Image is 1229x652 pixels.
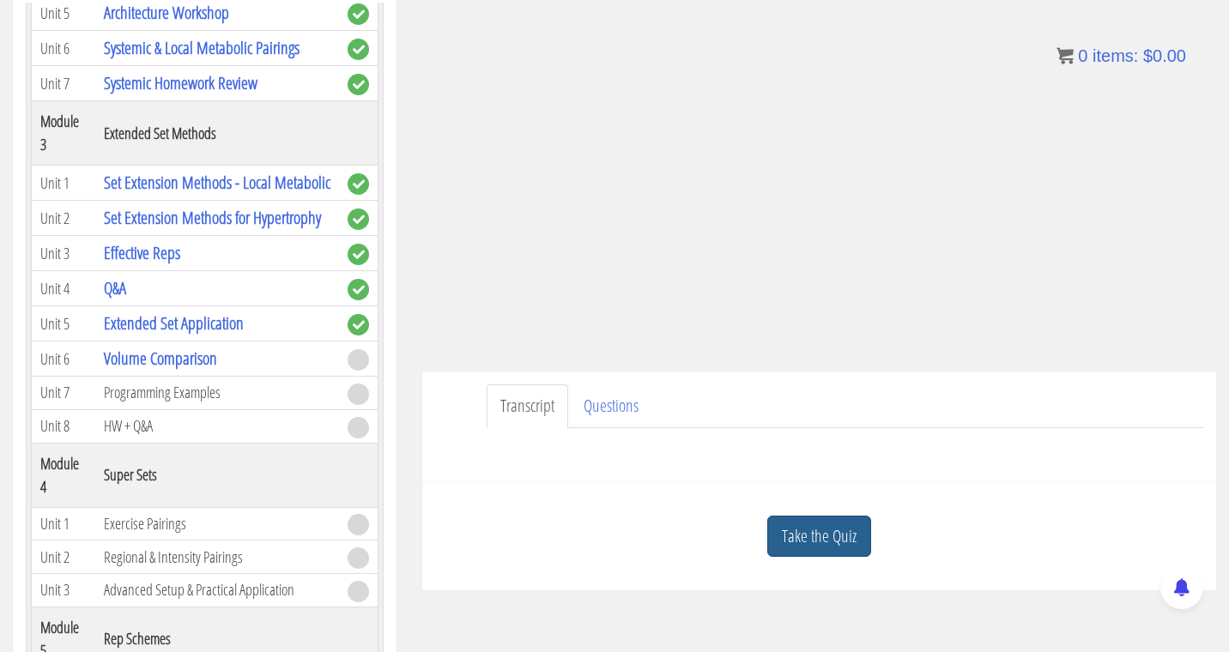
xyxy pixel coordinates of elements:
[104,347,217,370] a: Volume Comparison
[32,574,95,607] td: Unit 3
[95,443,339,507] th: Super Sets
[32,409,95,443] td: Unit 8
[104,171,330,194] a: Set Extension Methods - Local Metabolic
[348,39,369,60] span: complete
[348,208,369,230] span: complete
[570,384,652,428] a: Questions
[32,271,95,306] td: Unit 4
[1143,46,1186,65] bdi: 0.00
[95,540,339,574] td: Regional & Intensity Pairings
[1056,47,1074,64] img: icon11.png
[348,244,369,265] span: complete
[348,173,369,195] span: complete
[32,507,95,540] td: Unit 1
[487,384,568,428] a: Transcript
[32,341,95,377] td: Unit 6
[95,101,339,166] th: Extended Set Methods
[32,236,95,271] td: Unit 3
[1143,46,1153,65] span: $
[32,306,95,341] td: Unit 5
[32,66,95,101] td: Unit 7
[95,574,339,607] td: Advanced Setup & Practical Application
[32,31,95,66] td: Unit 6
[32,101,95,166] th: Module 3
[1078,46,1087,65] span: 0
[104,241,180,264] a: Effective Reps
[348,74,369,95] span: complete
[1056,46,1186,65] a: 0 items: $0.00
[348,3,369,25] span: complete
[32,201,95,236] td: Unit 2
[104,1,229,24] a: Architecture Workshop
[95,507,339,540] td: Exercise Pairings
[95,409,339,443] td: HW + Q&A
[104,206,321,229] a: Set Extension Methods for Hypertrophy
[32,540,95,574] td: Unit 2
[104,71,257,94] a: Systemic Homework Review
[32,377,95,410] td: Unit 7
[1093,46,1138,65] span: items:
[32,443,95,507] th: Module 4
[348,279,369,300] span: complete
[348,314,369,335] span: complete
[104,36,300,59] a: Systemic & Local Metabolic Pairings
[95,377,339,410] td: Programming Examples
[104,311,244,335] a: Extended Set Application
[32,166,95,201] td: Unit 1
[104,276,126,299] a: Q&A
[767,516,871,558] a: Take the Quiz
